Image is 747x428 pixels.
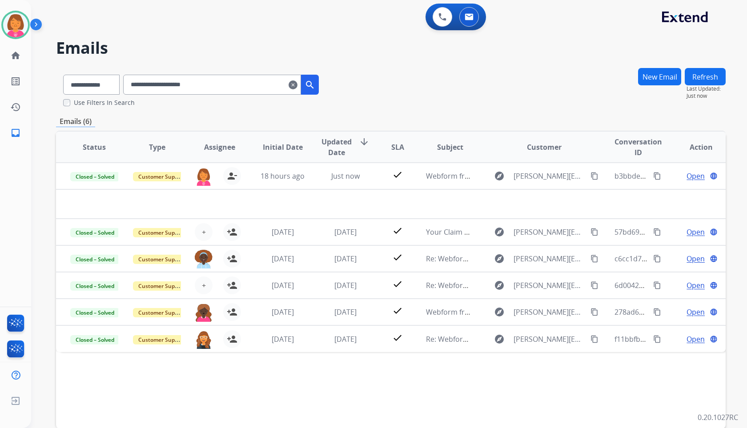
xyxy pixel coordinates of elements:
[653,228,661,236] mat-icon: content_copy
[494,227,505,237] mat-icon: explore
[392,169,403,180] mat-icon: check
[272,254,294,264] span: [DATE]
[272,227,294,237] span: [DATE]
[653,335,661,343] mat-icon: content_copy
[614,136,663,158] span: Conversation ID
[698,412,738,423] p: 0.20.1027RC
[334,307,357,317] span: [DATE]
[514,171,585,181] span: [PERSON_NAME][EMAIL_ADDRESS][PERSON_NAME][DOMAIN_NAME]
[638,68,681,85] button: New Email
[426,171,738,181] span: Webform from [PERSON_NAME][EMAIL_ADDRESS][PERSON_NAME][DOMAIN_NAME] on [DATE]
[514,334,585,344] span: [PERSON_NAME][EMAIL_ADDRESS][PERSON_NAME][DOMAIN_NAME]
[272,280,294,290] span: [DATE]
[133,255,191,264] span: Customer Support
[514,253,585,264] span: [PERSON_NAME][EMAIL_ADDRESS][PERSON_NAME][DOMAIN_NAME]
[227,307,237,317] mat-icon: person_add
[392,225,403,236] mat-icon: check
[195,330,213,349] img: agent-avatar
[426,227,503,237] span: Your Claim with Extend
[70,335,120,344] span: Closed – Solved
[359,136,369,147] mat-icon: arrow_downward
[494,280,505,291] mat-icon: explore
[590,335,598,343] mat-icon: content_copy
[590,281,598,289] mat-icon: content_copy
[195,223,213,241] button: +
[56,116,95,127] p: Emails (6)
[70,281,120,291] span: Closed – Solved
[687,253,705,264] span: Open
[149,142,165,152] span: Type
[392,252,403,263] mat-icon: check
[227,334,237,344] mat-icon: person_add
[685,68,726,85] button: Refresh
[202,227,206,237] span: +
[653,308,661,316] mat-icon: content_copy
[391,142,404,152] span: SLA
[70,228,120,237] span: Closed – Solved
[331,171,360,181] span: Just now
[687,85,726,92] span: Last Updated:
[133,308,191,317] span: Customer Support
[710,281,718,289] mat-icon: language
[195,303,213,322] img: agent-avatar
[202,280,206,291] span: +
[227,171,237,181] mat-icon: person_remove
[133,172,191,181] span: Customer Support
[392,305,403,316] mat-icon: check
[494,307,505,317] mat-icon: explore
[514,227,585,237] span: [PERSON_NAME][EMAIL_ADDRESS][PERSON_NAME][DOMAIN_NAME]
[195,167,213,186] img: agent-avatar
[514,280,585,291] span: [PERSON_NAME][EMAIL_ADDRESS][PERSON_NAME][DOMAIN_NAME]
[710,308,718,316] mat-icon: language
[289,80,297,90] mat-icon: clear
[527,142,562,152] span: Customer
[272,334,294,344] span: [DATE]
[10,76,21,87] mat-icon: list_alt
[590,255,598,263] mat-icon: content_copy
[437,142,463,152] span: Subject
[687,307,705,317] span: Open
[590,308,598,316] mat-icon: content_copy
[514,307,585,317] span: [PERSON_NAME][EMAIL_ADDRESS][PERSON_NAME][DOMAIN_NAME]
[710,335,718,343] mat-icon: language
[392,279,403,289] mat-icon: check
[227,280,237,291] mat-icon: person_add
[133,335,191,344] span: Customer Support
[663,132,726,163] th: Action
[334,227,357,237] span: [DATE]
[133,281,191,291] span: Customer Support
[687,92,726,100] span: Just now
[710,172,718,180] mat-icon: language
[70,308,120,317] span: Closed – Solved
[261,171,305,181] span: 18 hours ago
[687,280,705,291] span: Open
[687,171,705,181] span: Open
[195,250,213,268] img: agent-avatar
[687,334,705,344] span: Open
[710,255,718,263] mat-icon: language
[334,280,357,290] span: [DATE]
[494,253,505,264] mat-icon: explore
[653,281,661,289] mat-icon: content_copy
[392,332,403,343] mat-icon: check
[334,334,357,344] span: [DATE]
[710,228,718,236] mat-icon: language
[10,128,21,138] mat-icon: inbox
[305,80,315,90] mat-icon: search
[56,39,726,57] h2: Emails
[74,98,135,107] label: Use Filters In Search
[321,136,352,158] span: Updated Date
[204,142,235,152] span: Assignee
[10,50,21,61] mat-icon: home
[83,142,106,152] span: Status
[227,227,237,237] mat-icon: person_add
[70,172,120,181] span: Closed – Solved
[494,171,505,181] mat-icon: explore
[195,276,213,294] button: +
[334,254,357,264] span: [DATE]
[272,307,294,317] span: [DATE]
[3,12,28,37] img: avatar
[263,142,303,152] span: Initial Date
[227,253,237,264] mat-icon: person_add
[426,307,738,317] span: Webform from [PERSON_NAME][EMAIL_ADDRESS][PERSON_NAME][DOMAIN_NAME] on [DATE]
